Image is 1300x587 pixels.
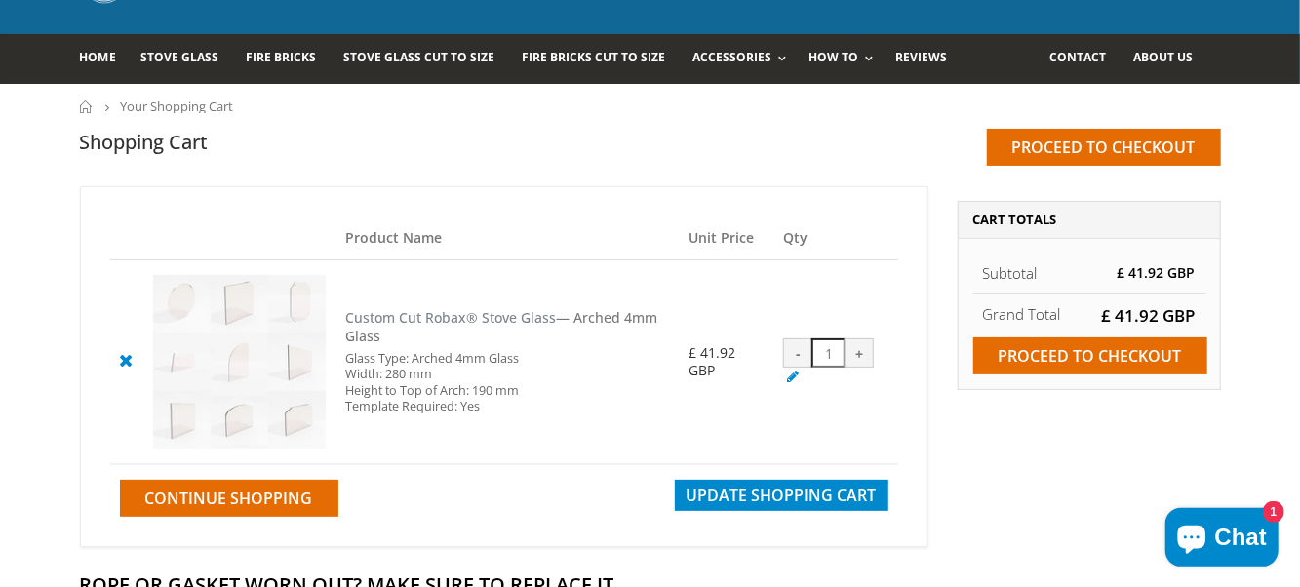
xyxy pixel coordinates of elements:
div: - [783,338,812,368]
button: Update Shopping Cart [675,480,888,511]
th: Unit Price [679,216,774,260]
span: Stove Glass Cut To Size [343,49,494,65]
a: How To [809,34,884,84]
h5: — Arched 4mm Glass [345,309,668,346]
inbox-online-store-chat: Shopify online store chat [1160,508,1284,571]
img: Custom Cut Robax® Stove Glass - Pool #4 [153,275,327,449]
span: How To [809,49,859,65]
span: Contact [1049,49,1106,65]
span: Fire Bricks Cut To Size [522,49,665,65]
span: Your Shopping Cart [120,98,233,115]
div: Glass Type: Arched 4mm Glass Width: 280 mm Height to Top of Arch: 190 mm Template Required: Yes [345,351,668,414]
a: Fire Bricks [246,34,331,84]
span: Continue Shopping [145,488,313,509]
span: Home [80,49,116,65]
a: Stove Glass Cut To Size [343,34,509,84]
a: Contact [1049,34,1121,84]
strong: Grand Total [983,304,1061,324]
th: Qty [773,216,897,260]
a: Home [80,100,95,113]
th: Product Name [335,216,678,260]
a: Custom Cut Robax® Stove Glass [345,308,556,327]
a: Continue Shopping [120,480,338,517]
span: £ 41.92 GBP [1118,263,1196,282]
span: £ 41.92 GBP [689,343,735,379]
span: Reviews [896,49,948,65]
span: Update Shopping Cart [687,485,877,506]
a: Home [80,34,131,84]
span: Cart Totals [973,211,1057,228]
div: + [845,338,874,368]
a: Stove Glass [140,34,233,84]
span: Stove Glass [140,49,218,65]
input: Proceed to checkout [973,337,1207,374]
span: Accessories [692,49,771,65]
a: About us [1133,34,1207,84]
input: Proceed to checkout [987,129,1221,166]
span: Subtotal [983,263,1038,283]
span: About us [1133,49,1193,65]
h1: Shopping Cart [80,129,209,155]
span: Fire Bricks [246,49,316,65]
a: Reviews [896,34,963,84]
span: £ 41.92 GBP [1102,304,1196,327]
a: Accessories [692,34,796,84]
a: Fire Bricks Cut To Size [522,34,680,84]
